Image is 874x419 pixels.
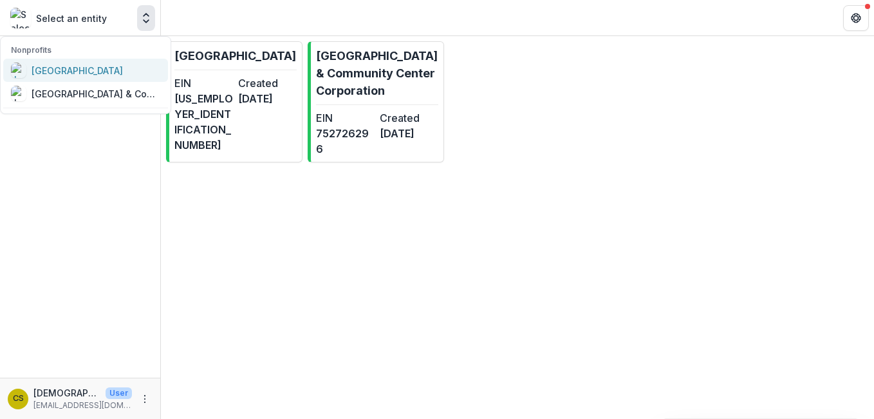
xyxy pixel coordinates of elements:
[33,386,100,400] p: [DEMOGRAPHIC_DATA][PERSON_NAME]
[843,5,869,31] button: Get Help
[174,91,233,153] dd: [US_EMPLOYER_IDENTIFICATION_NUMBER]
[13,395,24,403] div: Christian Staley
[316,110,375,126] dt: EIN
[10,8,31,28] img: Select an entity
[238,75,297,91] dt: Created
[174,47,296,64] p: [GEOGRAPHIC_DATA]
[308,41,444,162] a: [GEOGRAPHIC_DATA] & Community Center CorporationEIN752726296Created[DATE]
[137,391,153,407] button: More
[380,126,438,141] dd: [DATE]
[316,126,375,157] dd: 752726296
[380,110,438,126] dt: Created
[166,41,302,162] a: [GEOGRAPHIC_DATA]EIN[US_EMPLOYER_IDENTIFICATION_NUMBER]Created[DATE]
[316,47,438,99] p: [GEOGRAPHIC_DATA] & Community Center Corporation
[36,12,107,25] p: Select an entity
[238,91,297,106] dd: [DATE]
[137,5,155,31] button: Open entity switcher
[33,400,132,411] p: [EMAIL_ADDRESS][DOMAIN_NAME]
[106,387,132,399] p: User
[174,75,233,91] dt: EIN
